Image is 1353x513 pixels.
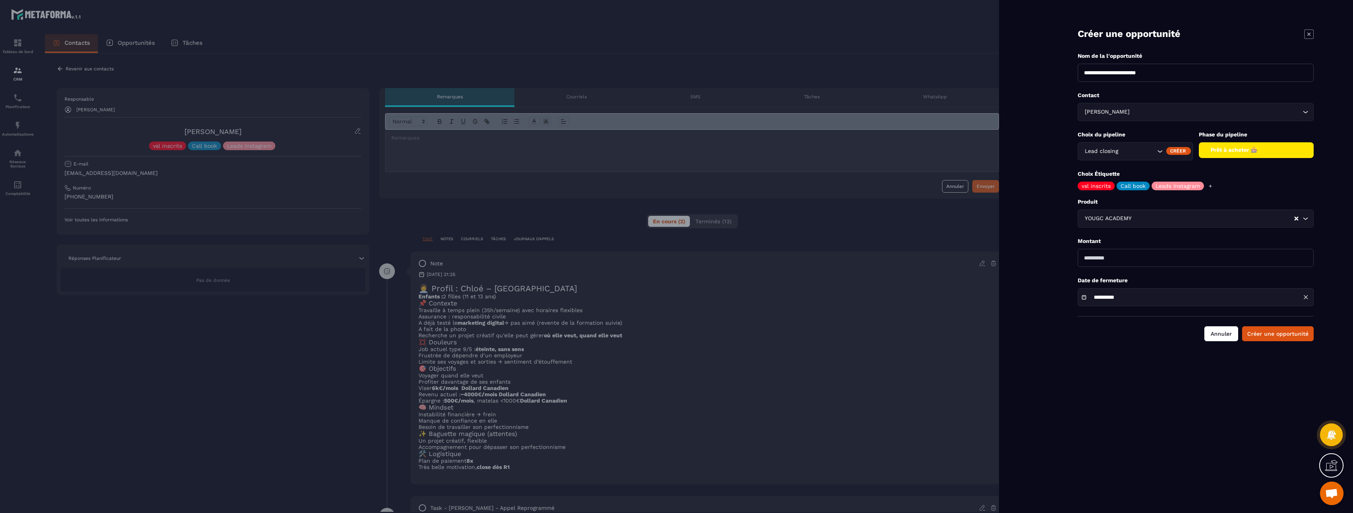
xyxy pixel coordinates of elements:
div: Créer [1166,147,1191,155]
div: Search for option [1078,142,1193,160]
button: Annuler [1204,326,1238,341]
p: Produit [1078,198,1314,206]
p: Leads Instagram [1156,183,1200,189]
p: Call book [1121,183,1146,189]
p: vsl inscrits [1082,183,1111,189]
p: Date de fermeture [1078,277,1314,284]
input: Search for option [1120,147,1155,156]
p: Montant [1078,237,1314,245]
a: Ouvrir le chat [1320,482,1344,505]
span: [PERSON_NAME] [1083,108,1131,116]
p: Nom de la l'opportunité [1078,52,1314,60]
p: Choix Étiquette [1078,170,1314,178]
div: Search for option [1078,103,1314,121]
p: Contact [1078,92,1314,99]
span: Lead closing [1083,147,1120,156]
span: YOUGC ACADEMY [1083,214,1133,223]
p: Phase du pipeline [1199,131,1314,138]
div: Search for option [1078,210,1314,228]
button: Clear Selected [1294,216,1298,222]
button: Créer une opportunité [1242,326,1314,341]
input: Search for option [1131,108,1301,116]
p: Choix du pipeline [1078,131,1193,138]
input: Search for option [1133,214,1294,223]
